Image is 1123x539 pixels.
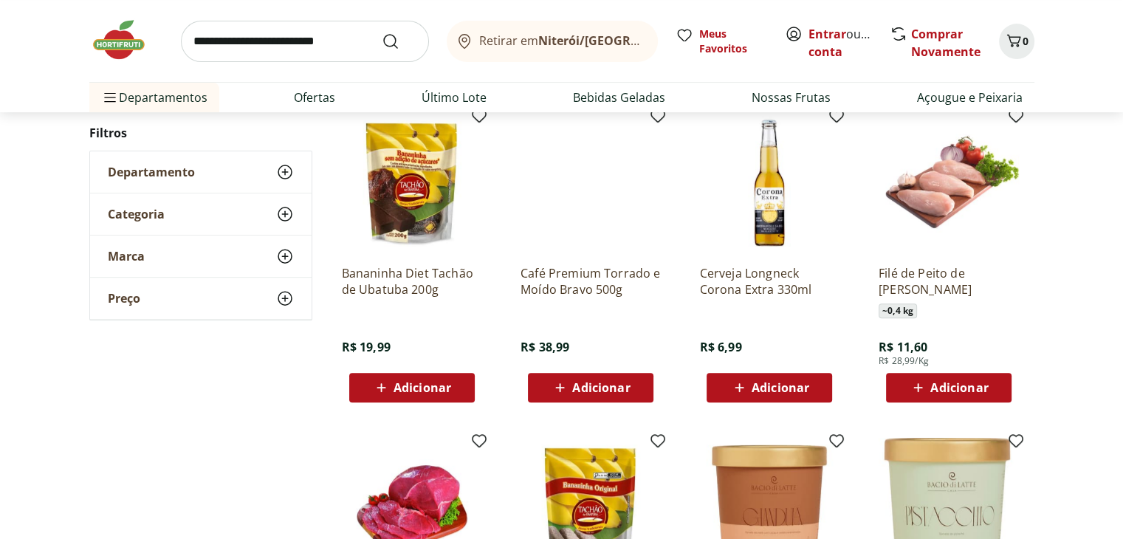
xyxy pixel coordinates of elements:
[886,373,1012,402] button: Adicionar
[521,113,661,253] img: Café Premium Torrado e Moído Bravo 500g
[538,32,707,49] b: Niterói/[GEOGRAPHIC_DATA]
[349,373,475,402] button: Adicionar
[521,339,569,355] span: R$ 38,99
[879,113,1019,253] img: Filé de Peito de Frango Resfriado
[808,26,890,60] a: Criar conta
[752,89,831,106] a: Nossas Frutas
[911,26,981,60] a: Comprar Novamente
[108,291,140,306] span: Preço
[879,355,929,367] span: R$ 28,99/Kg
[676,27,767,56] a: Meus Favoritos
[699,265,839,298] a: Cerveja Longneck Corona Extra 330ml
[879,265,1019,298] a: Filé de Peito de [PERSON_NAME]
[699,113,839,253] img: Cerveja Longneck Corona Extra 330ml
[108,165,195,179] span: Departamento
[181,21,429,62] input: search
[90,278,312,319] button: Preço
[90,151,312,193] button: Departamento
[999,24,1034,59] button: Carrinho
[89,18,163,62] img: Hortifruti
[521,265,661,298] a: Café Premium Torrado e Moído Bravo 500g
[917,89,1023,106] a: Açougue e Peixaria
[879,339,927,355] span: R$ 11,60
[108,249,145,264] span: Marca
[342,113,482,253] img: Bananinha Diet Tachão de Ubatuba 200g
[90,236,312,277] button: Marca
[422,89,487,106] a: Último Lote
[573,89,665,106] a: Bebidas Geladas
[342,339,391,355] span: R$ 19,99
[382,32,417,50] button: Submit Search
[294,89,335,106] a: Ofertas
[699,27,767,56] span: Meus Favoritos
[572,382,630,394] span: Adicionar
[89,118,312,148] h2: Filtros
[90,193,312,235] button: Categoria
[707,373,832,402] button: Adicionar
[752,382,809,394] span: Adicionar
[930,382,988,394] span: Adicionar
[808,25,874,61] span: ou
[479,34,642,47] span: Retirar em
[101,80,119,115] button: Menu
[447,21,658,62] button: Retirar emNiterói/[GEOGRAPHIC_DATA]
[808,26,846,42] a: Entrar
[108,207,165,222] span: Categoria
[699,339,741,355] span: R$ 6,99
[101,80,207,115] span: Departamentos
[1023,34,1028,48] span: 0
[342,265,482,298] a: Bananinha Diet Tachão de Ubatuba 200g
[879,303,917,318] span: ~ 0,4 kg
[528,373,653,402] button: Adicionar
[394,382,451,394] span: Adicionar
